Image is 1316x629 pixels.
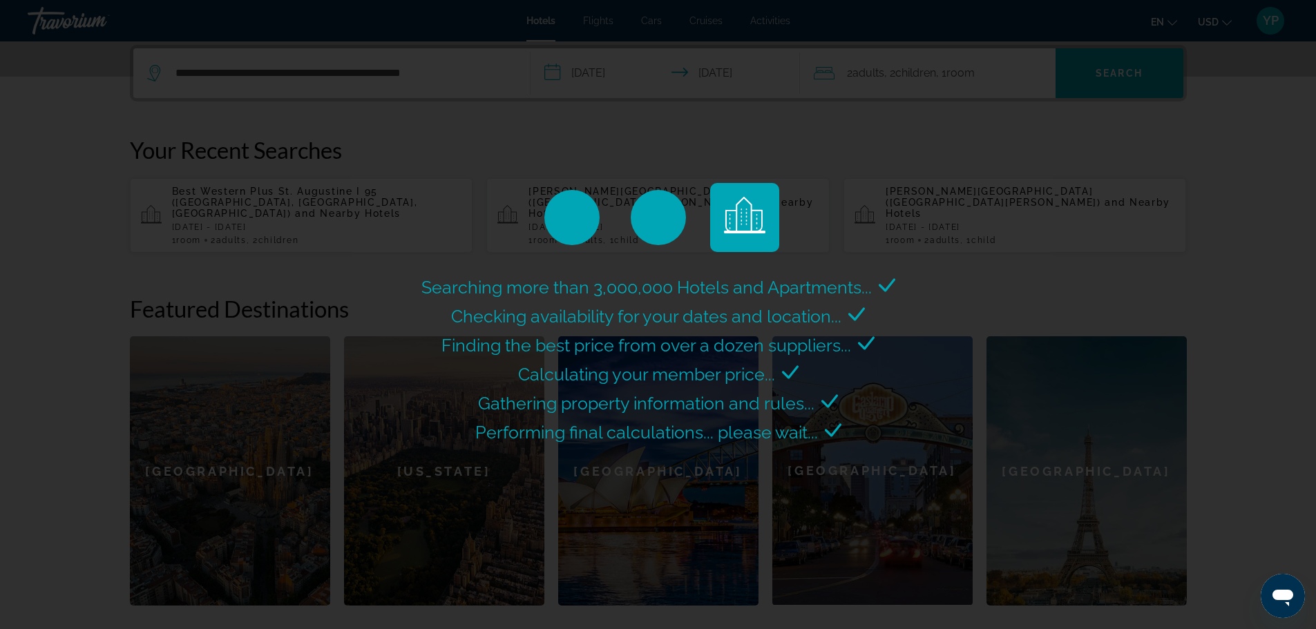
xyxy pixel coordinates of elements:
span: Finding the best price from over a dozen suppliers... [441,335,851,356]
span: Searching more than 3,000,000 Hotels and Apartments... [421,277,872,298]
span: Calculating your member price... [518,364,775,385]
span: Performing final calculations... please wait... [475,422,818,443]
span: Gathering property information and rules... [478,393,814,414]
span: Checking availability for your dates and location... [451,306,841,327]
iframe: Button to launch messaging window [1261,574,1305,618]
